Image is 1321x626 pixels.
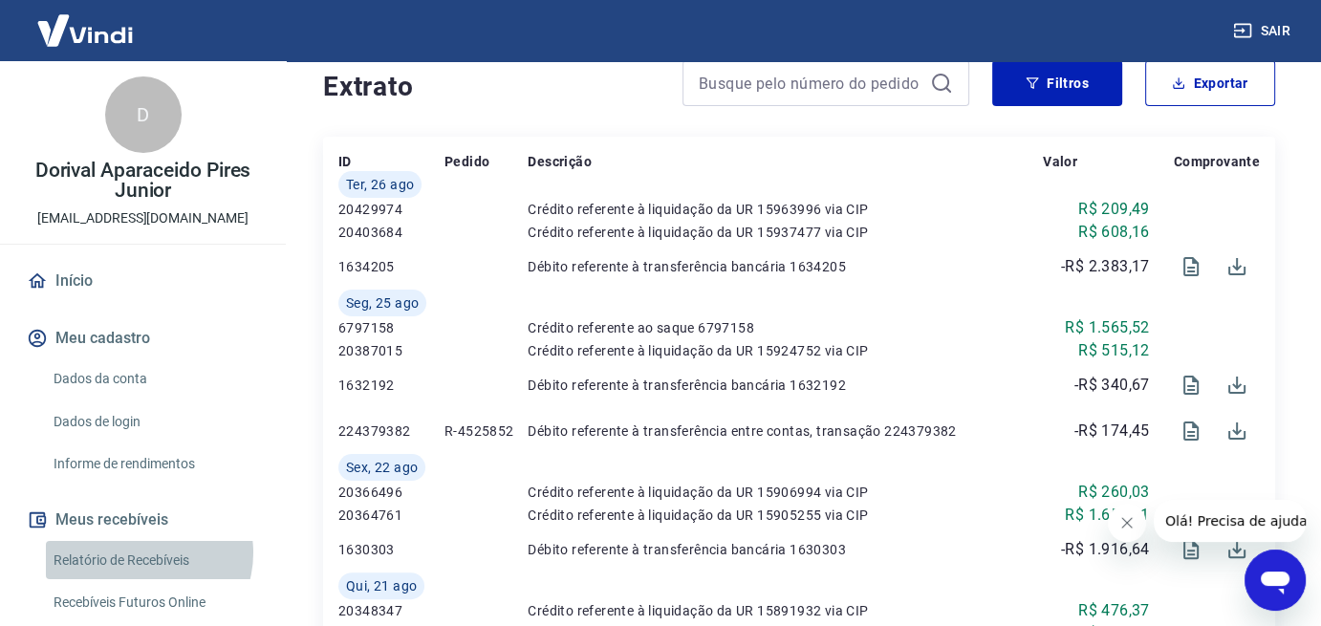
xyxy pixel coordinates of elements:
[346,293,419,313] span: Seg, 25 ago
[1061,255,1150,278] p: -R$ 2.383,17
[338,506,444,525] p: 20364761
[346,458,418,477] span: Sex, 22 ago
[346,576,417,595] span: Qui, 21 ago
[1061,538,1150,561] p: -R$ 1.916,64
[46,541,263,580] a: Relatório de Recebíveis
[528,601,1043,620] p: Crédito referente à liquidação da UR 15891932 via CIP
[528,421,1043,441] p: Débito referente à transferência entre contas, transação 224379382
[1214,408,1260,454] span: Download
[528,540,1043,559] p: Débito referente à transferência bancária 1630303
[23,1,147,59] img: Vindi
[1168,362,1214,408] span: Visualizar
[11,13,161,29] span: Olá! Precisa de ajuda?
[1145,60,1275,106] button: Exportar
[338,200,444,219] p: 20429974
[528,376,1043,395] p: Débito referente à transferência bancária 1632192
[338,421,444,441] p: 224379382
[444,152,489,171] p: Pedido
[1214,244,1260,290] span: Download
[46,402,263,442] a: Dados de login
[1174,152,1260,171] p: Comprovante
[1154,500,1306,542] iframe: Mensagem da empresa
[992,60,1122,106] button: Filtros
[1074,420,1150,443] p: -R$ 174,45
[699,69,922,97] input: Busque pelo número do pedido
[338,540,444,559] p: 1630303
[528,483,1043,502] p: Crédito referente à liquidação da UR 15906994 via CIP
[1078,198,1150,221] p: R$ 209,49
[1078,221,1150,244] p: R$ 608,16
[46,583,263,622] a: Recebíveis Futuros Online
[528,257,1043,276] p: Débito referente à transferência bancária 1634205
[338,257,444,276] p: 1634205
[46,359,263,399] a: Dados da conta
[105,76,182,153] div: D
[23,317,263,359] button: Meu cadastro
[1078,339,1150,362] p: R$ 515,12
[338,223,444,242] p: 20403684
[1065,504,1149,527] p: R$ 1.656,61
[23,260,263,302] a: Início
[338,376,444,395] p: 1632192
[23,499,263,541] button: Meus recebíveis
[528,341,1043,360] p: Crédito referente à liquidação da UR 15924752 via CIP
[1074,374,1150,397] p: -R$ 340,67
[1168,408,1214,454] span: Visualizar
[528,223,1043,242] p: Crédito referente à liquidação da UR 15937477 via CIP
[528,318,1043,337] p: Crédito referente ao saque 6797158
[528,200,1043,219] p: Crédito referente à liquidação da UR 15963996 via CIP
[528,152,592,171] p: Descrição
[1214,362,1260,408] span: Download
[1168,527,1214,572] span: Visualizar
[15,161,271,201] p: Dorival Aparaceido Pires Junior
[46,444,263,484] a: Informe de rendimentos
[338,341,444,360] p: 20387015
[1078,481,1150,504] p: R$ 260,03
[1043,152,1077,171] p: Valor
[1108,504,1146,542] iframe: Fechar mensagem
[528,506,1043,525] p: Crédito referente à liquidação da UR 15905255 via CIP
[338,601,444,620] p: 20348347
[444,421,528,441] p: R-4525852
[1229,13,1298,49] button: Sair
[1168,244,1214,290] span: Visualizar
[1065,316,1149,339] p: R$ 1.565,52
[338,152,352,171] p: ID
[323,68,660,106] h4: Extrato
[37,208,249,228] p: [EMAIL_ADDRESS][DOMAIN_NAME]
[346,175,414,194] span: Ter, 26 ago
[1078,599,1150,622] p: R$ 476,37
[1214,527,1260,572] span: Download
[338,483,444,502] p: 20366496
[1245,550,1306,611] iframe: Botão para abrir a janela de mensagens
[338,318,444,337] p: 6797158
